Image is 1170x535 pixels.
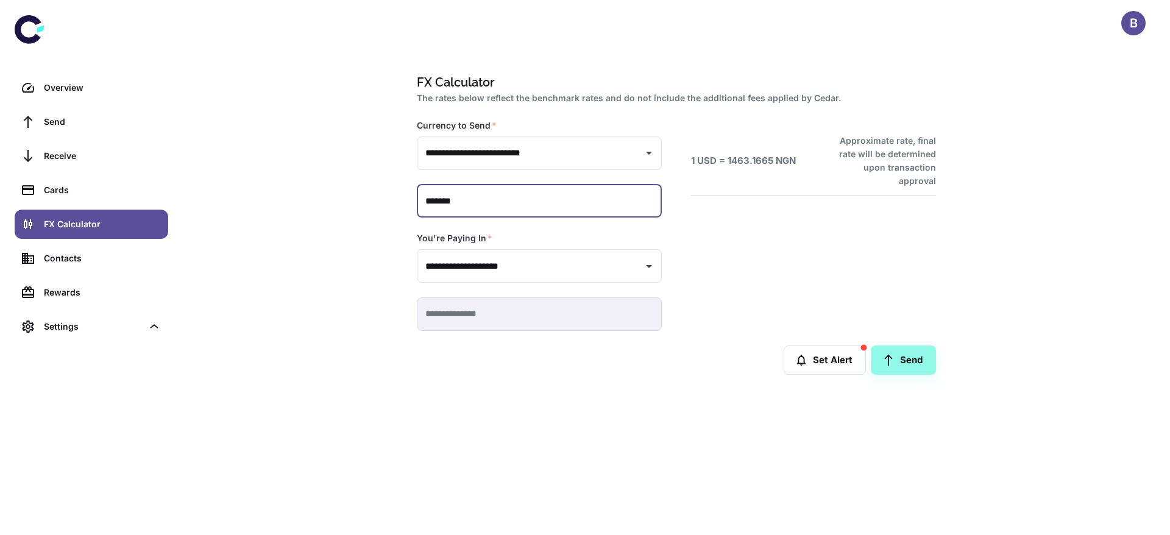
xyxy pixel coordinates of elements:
h1: FX Calculator [417,73,931,91]
div: Settings [15,312,168,341]
a: Contacts [15,244,168,273]
button: B [1121,11,1146,35]
label: Currency to Send [417,119,497,132]
div: FX Calculator [44,218,161,231]
button: Open [640,258,658,275]
div: Cards [44,183,161,197]
a: FX Calculator [15,210,168,239]
div: Settings [44,320,143,333]
div: Rewards [44,286,161,299]
div: Overview [44,81,161,94]
a: Rewards [15,278,168,307]
button: Open [640,144,658,161]
a: Send [871,345,936,375]
a: Receive [15,141,168,171]
label: You're Paying In [417,232,492,244]
a: Cards [15,175,168,205]
div: Receive [44,149,161,163]
div: Send [44,115,161,129]
a: Send [15,107,168,136]
a: Overview [15,73,168,102]
h6: Approximate rate, final rate will be determined upon transaction approval [826,134,936,188]
div: Contacts [44,252,161,265]
button: Set Alert [784,345,866,375]
h6: 1 USD = 1463.1665 NGN [691,154,796,168]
